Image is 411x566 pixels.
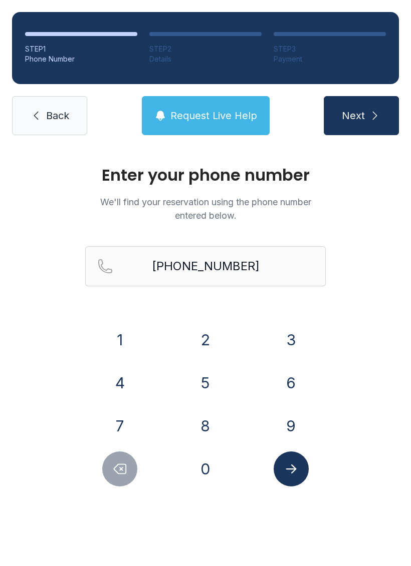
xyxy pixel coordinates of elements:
button: 2 [188,322,223,357]
h1: Enter your phone number [85,167,326,183]
button: 9 [274,408,309,443]
button: 1 [102,322,137,357]
button: Submit lookup form [274,451,309,486]
p: We'll find your reservation using the phone number entered below. [85,195,326,222]
div: STEP 2 [149,44,262,54]
input: Reservation phone number [85,246,326,286]
button: 7 [102,408,137,443]
button: 5 [188,365,223,400]
div: Phone Number [25,54,137,64]
button: 3 [274,322,309,357]
div: STEP 3 [274,44,386,54]
span: Request Live Help [170,109,257,123]
div: STEP 1 [25,44,137,54]
button: 0 [188,451,223,486]
span: Back [46,109,69,123]
button: 8 [188,408,223,443]
div: Details [149,54,262,64]
button: Delete number [102,451,137,486]
button: 6 [274,365,309,400]
span: Next [342,109,365,123]
div: Payment [274,54,386,64]
button: 4 [102,365,137,400]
